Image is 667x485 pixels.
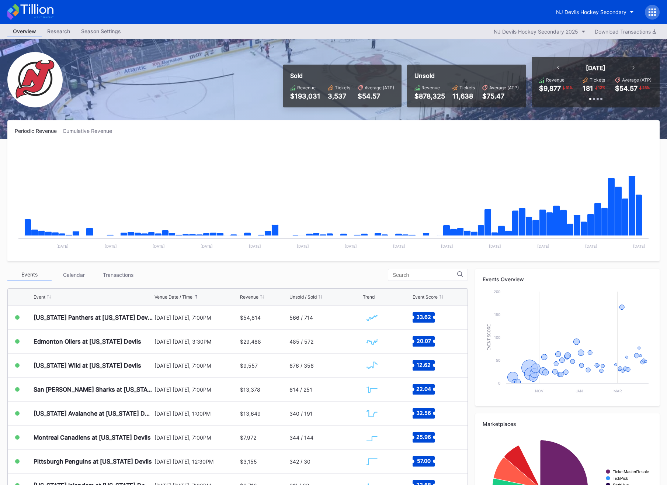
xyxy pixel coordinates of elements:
div: Cumulative Revenue [63,128,118,134]
text: [DATE] [345,244,357,248]
text: [DATE] [393,244,405,248]
div: Revenue [240,294,258,300]
div: Venue Date / Time [154,294,192,300]
div: Calendar [52,269,96,281]
div: [DATE] [DATE], 7:00PM [154,314,238,321]
svg: Chart title [15,143,652,254]
text: 33.62 [416,314,431,320]
text: [DATE] [201,244,213,248]
div: $9,877 [539,85,561,92]
div: 3,537 [328,92,350,100]
div: [DATE] [DATE], 7:00PM [154,434,238,441]
text: [DATE] [489,244,501,248]
div: $13,649 [240,410,261,417]
div: $54.57 [615,85,638,92]
div: 614 / 251 [289,386,312,393]
div: [US_STATE] Panthers at [US_STATE] Devils [34,314,153,321]
text: 22.04 [416,386,431,392]
div: Unsold [414,72,519,79]
a: Season Settings [76,26,126,37]
div: Average (ATP) [622,77,652,83]
div: [DATE] [DATE], 12:30PM [154,458,238,465]
text: [DATE] [633,244,645,248]
button: NJ Devils Hockey Secondary 2025 [490,27,589,37]
div: Event Score [413,294,438,300]
div: $7,972 [240,434,256,441]
text: 150 [494,312,500,317]
div: 12 % [597,85,606,90]
div: Edmonton Oilers at [US_STATE] Devils [34,338,141,345]
text: [DATE] [585,244,597,248]
div: 31 % [565,85,573,90]
svg: Chart title [363,452,385,471]
div: $54.57 [358,92,394,100]
div: 181 [583,85,593,92]
div: Trend [363,294,375,300]
div: 344 / 144 [289,434,313,441]
text: Jan [576,389,583,393]
text: [DATE] [105,244,117,248]
text: [DATE] [297,244,309,248]
svg: Chart title [363,332,385,351]
div: Transactions [96,269,140,281]
div: $54,814 [240,314,261,321]
div: [DATE] [DATE], 3:30PM [154,338,238,345]
div: $75.47 [482,92,519,100]
text: TickPick [613,476,628,481]
text: TicketMasterResale [613,469,649,474]
div: 676 / 356 [289,362,314,369]
button: Download Transactions [591,27,660,37]
div: Pittsburgh Penguins at [US_STATE] Devils [34,458,152,465]
a: Research [42,26,76,37]
text: [DATE] [249,244,261,248]
div: $193,031 [290,92,320,100]
text: 0 [498,381,500,385]
text: [DATE] [441,244,453,248]
text: 25.96 [416,434,431,440]
div: Average (ATP) [489,85,519,90]
div: 340 / 191 [289,410,313,417]
svg: Chart title [363,428,385,447]
div: Events [7,269,52,281]
text: 200 [494,289,500,294]
div: 485 / 572 [289,338,313,345]
img: NJ_Devils_Hockey_Secondary.png [7,52,63,107]
text: 12.62 [417,362,431,368]
div: $9,557 [240,362,258,369]
div: Revenue [421,85,440,90]
div: Revenue [546,77,564,83]
div: [DATE] [DATE], 1:00PM [154,410,238,417]
div: San [PERSON_NAME] Sharks at [US_STATE] Devils [34,386,153,393]
text: Mar [614,389,622,393]
input: Search [393,272,457,278]
div: Tickets [459,85,475,90]
div: Average (ATP) [365,85,394,90]
div: Marketplaces [483,421,652,427]
button: NJ Devils Hockey Secondary [550,5,639,19]
div: [DATE] [DATE], 7:00PM [154,386,238,393]
div: 23 % [642,85,650,90]
text: 100 [494,335,500,340]
div: Unsold / Sold [289,294,317,300]
text: 32.56 [416,410,431,416]
div: [US_STATE] Wild at [US_STATE] Devils [34,362,141,369]
div: Download Transactions [595,28,656,35]
div: NJ Devils Hockey Secondary 2025 [494,28,578,35]
text: Event Score [487,324,491,351]
text: 20.07 [416,338,431,344]
div: $13,378 [240,386,260,393]
text: 50 [496,358,500,362]
text: 57.00 [417,458,430,464]
a: Overview [7,26,42,37]
div: 11,638 [452,92,475,100]
div: [US_STATE] Avalanche at [US_STATE] Devils [34,410,153,417]
text: [DATE] [56,244,69,248]
div: 566 / 714 [289,314,313,321]
div: NJ Devils Hockey Secondary [556,9,626,15]
text: [DATE] [537,244,549,248]
div: $878,325 [414,92,445,100]
text: [DATE] [153,244,165,248]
